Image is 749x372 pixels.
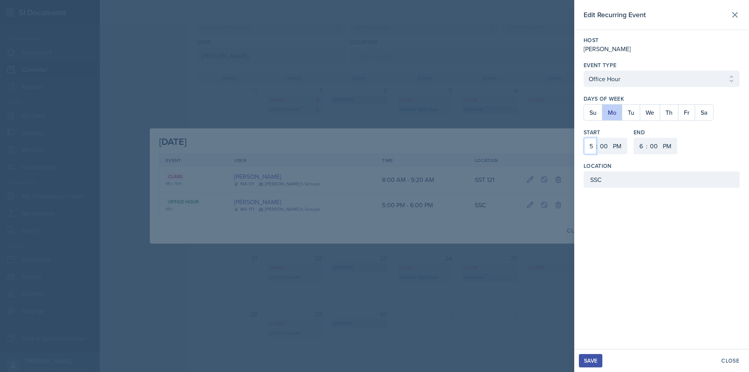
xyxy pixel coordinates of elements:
button: Fr [678,105,695,120]
button: We [640,105,660,120]
button: Close [716,354,744,367]
div: : [596,141,598,151]
h2: Edit Recurring Event [584,9,646,20]
label: Host [584,36,740,44]
div: Close [721,358,739,364]
button: Mo [602,105,622,120]
div: Save [584,358,597,364]
label: Days of Week [584,95,740,103]
div: [PERSON_NAME] [584,44,740,53]
button: Su [584,105,602,120]
input: Enter location [584,171,740,188]
button: Save [579,354,602,367]
label: End [634,128,677,136]
div: : [646,141,648,151]
button: Tu [622,105,640,120]
label: Start [584,128,627,136]
label: Event Type [584,61,617,69]
button: Th [660,105,678,120]
label: Location [584,162,612,170]
button: Sa [695,105,713,120]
